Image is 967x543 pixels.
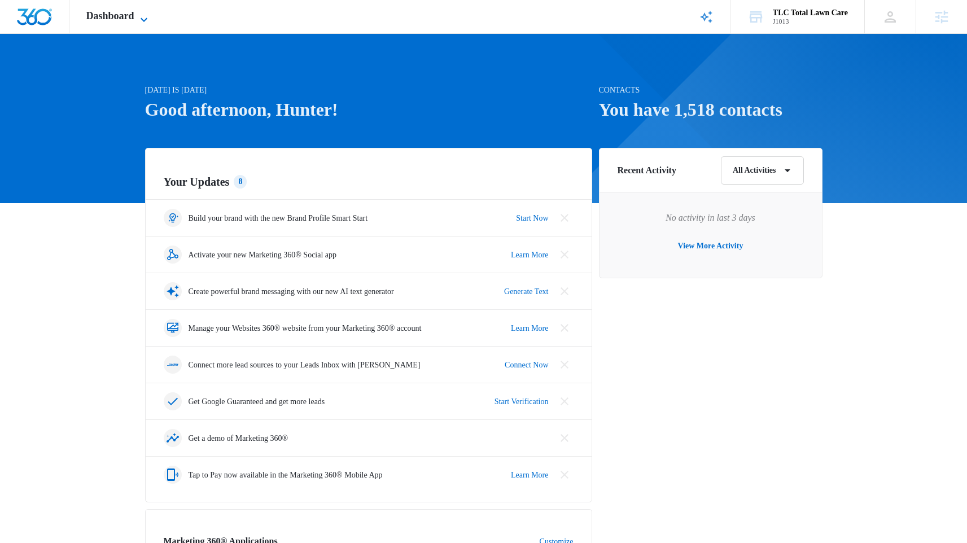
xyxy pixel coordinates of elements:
[555,246,574,264] button: Close
[773,17,848,25] div: account id
[555,319,574,337] button: Close
[511,249,548,261] a: Learn More
[721,156,804,185] button: All Activities
[599,84,822,96] p: Contacts
[599,96,822,123] h1: You have 1,518 contacts
[618,164,676,177] h6: Recent Activity
[516,212,548,224] a: Start Now
[86,10,134,22] span: Dashboard
[667,233,755,260] button: View More Activity
[555,356,574,374] button: Close
[511,322,548,334] a: Learn More
[773,8,848,17] div: account name
[618,211,804,225] p: No activity in last 3 days
[145,84,592,96] p: [DATE] is [DATE]
[189,212,368,224] p: Build your brand with the new Brand Profile Smart Start
[189,322,422,334] p: Manage your Websites 360® website from your Marketing 360® account
[555,282,574,300] button: Close
[555,429,574,447] button: Close
[234,175,247,189] div: 8
[555,466,574,484] button: Close
[145,96,592,123] h1: Good afternoon, Hunter!
[511,469,548,481] a: Learn More
[189,359,421,371] p: Connect more lead sources to your Leads Inbox with [PERSON_NAME]
[189,469,383,481] p: Tap to Pay now available in the Marketing 360® Mobile App
[555,209,574,227] button: Close
[189,249,337,261] p: Activate your new Marketing 360® Social app
[164,173,574,190] h2: Your Updates
[504,286,548,297] a: Generate Text
[189,432,288,444] p: Get a demo of Marketing 360®
[505,359,548,371] a: Connect Now
[189,396,325,408] p: Get Google Guaranteed and get more leads
[555,392,574,410] button: Close
[189,286,394,297] p: Create powerful brand messaging with our new AI text generator
[495,396,549,408] a: Start Verification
